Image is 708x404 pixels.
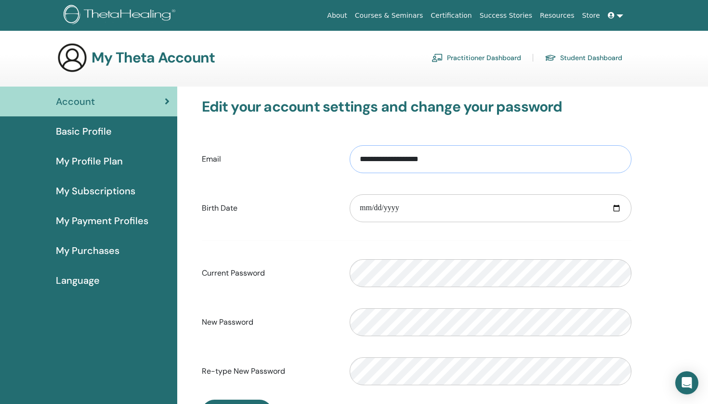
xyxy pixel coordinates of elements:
[64,5,179,26] img: logo.png
[56,94,95,109] span: Account
[432,50,521,65] a: Practitioner Dashboard
[56,154,123,168] span: My Profile Plan
[351,7,427,25] a: Courses & Seminars
[427,7,475,25] a: Certification
[56,124,112,139] span: Basic Profile
[675,371,698,394] div: Open Intercom Messenger
[578,7,604,25] a: Store
[56,243,119,258] span: My Purchases
[432,53,443,62] img: chalkboard-teacher.svg
[56,273,100,288] span: Language
[195,150,342,168] label: Email
[545,50,622,65] a: Student Dashboard
[323,7,351,25] a: About
[476,7,536,25] a: Success Stories
[195,264,342,282] label: Current Password
[536,7,578,25] a: Resources
[195,313,342,331] label: New Password
[545,54,556,62] img: graduation-cap.svg
[56,184,135,198] span: My Subscriptions
[92,49,215,66] h3: My Theta Account
[195,362,342,380] label: Re-type New Password
[57,42,88,73] img: generic-user-icon.jpg
[202,98,632,115] h3: Edit your account settings and change your password
[195,199,342,217] label: Birth Date
[56,214,148,228] span: My Payment Profiles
